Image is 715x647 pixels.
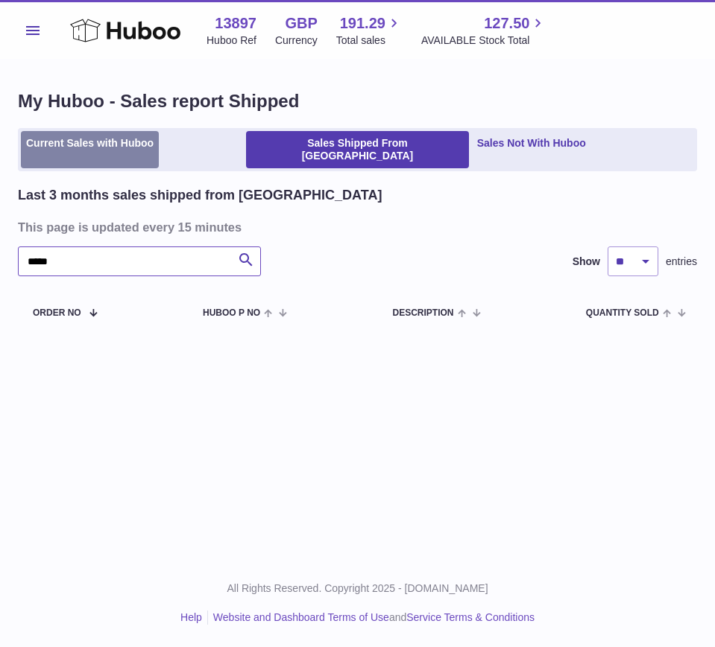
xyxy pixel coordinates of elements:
[484,13,529,34] span: 127.50
[285,13,317,34] strong: GBP
[18,89,697,113] h1: My Huboo - Sales report Shipped
[208,611,535,625] li: and
[246,131,468,168] a: Sales Shipped From [GEOGRAPHIC_DATA]
[18,219,693,235] h3: This page is updated every 15 minutes
[340,13,385,34] span: 191.29
[207,34,256,48] div: Huboo Ref
[215,13,256,34] strong: 13897
[666,255,697,269] span: entries
[21,131,159,168] a: Current Sales with Huboo
[472,131,591,168] a: Sales Not With Huboo
[180,611,202,623] a: Help
[33,308,81,318] span: Order No
[392,308,453,318] span: Description
[275,34,318,48] div: Currency
[12,581,703,596] p: All Rights Reserved. Copyright 2025 - [DOMAIN_NAME]
[406,611,535,623] a: Service Terms & Conditions
[18,186,382,204] h2: Last 3 months sales shipped from [GEOGRAPHIC_DATA]
[213,611,389,623] a: Website and Dashboard Terms of Use
[203,308,260,318] span: Huboo P no
[573,255,600,269] label: Show
[421,34,547,48] span: AVAILABLE Stock Total
[336,34,403,48] span: Total sales
[421,13,547,48] a: 127.50 AVAILABLE Stock Total
[586,308,659,318] span: Quantity Sold
[336,13,403,48] a: 191.29 Total sales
